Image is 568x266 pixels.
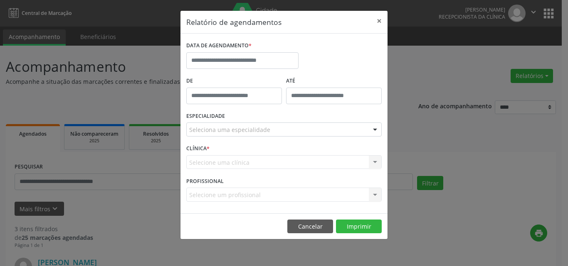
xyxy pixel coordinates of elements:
span: Seleciona uma especialidade [189,125,270,134]
label: ATÉ [286,75,382,88]
label: ESPECIALIDADE [186,110,225,123]
label: DATA DE AGENDAMENTO [186,39,252,52]
label: CLÍNICA [186,142,210,155]
label: De [186,75,282,88]
h5: Relatório de agendamentos [186,17,282,27]
button: Close [371,11,388,31]
label: PROFISSIONAL [186,175,224,188]
button: Imprimir [336,220,382,234]
button: Cancelar [287,220,333,234]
